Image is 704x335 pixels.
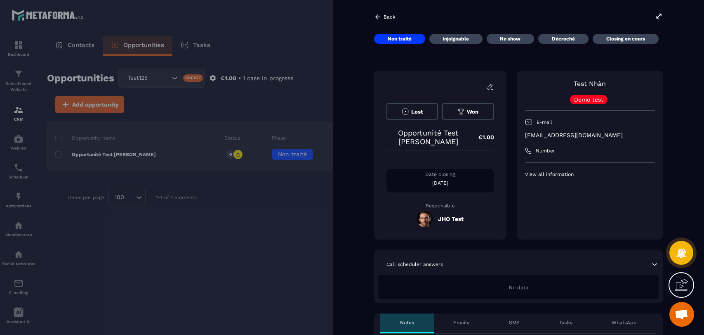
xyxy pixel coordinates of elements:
p: Opportunité Test [PERSON_NAME] [386,128,470,146]
p: Closing en cours [606,36,645,42]
p: €1.00 [470,129,494,145]
p: Demo test [574,97,603,102]
div: Mở cuộc trò chuyện [669,302,694,327]
p: Back [384,14,396,20]
p: [EMAIL_ADDRESS][DOMAIN_NAME] [525,131,655,139]
p: Responsible [386,203,494,209]
p: [DATE] [386,180,494,186]
span: Won [467,109,478,115]
p: Notes [400,319,414,326]
span: No data [509,285,528,290]
p: WhatsApp [612,319,637,326]
p: Call scheduler answers [386,261,443,268]
p: injoignable [443,36,469,42]
button: Lost [386,103,438,120]
p: Tasks [559,319,572,326]
p: Number [536,147,555,154]
span: Lost [411,109,423,115]
a: Test Nhàn [574,80,606,88]
p: Emails [453,319,469,326]
p: Date closing [386,171,494,178]
p: Décroché [552,36,575,42]
h5: JHO Test [438,216,464,222]
button: Won [442,103,494,120]
p: E-mail [537,119,552,126]
p: No show [500,36,520,42]
p: SMS [509,319,520,326]
p: View all information [525,171,655,178]
p: Non traité [388,36,412,42]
